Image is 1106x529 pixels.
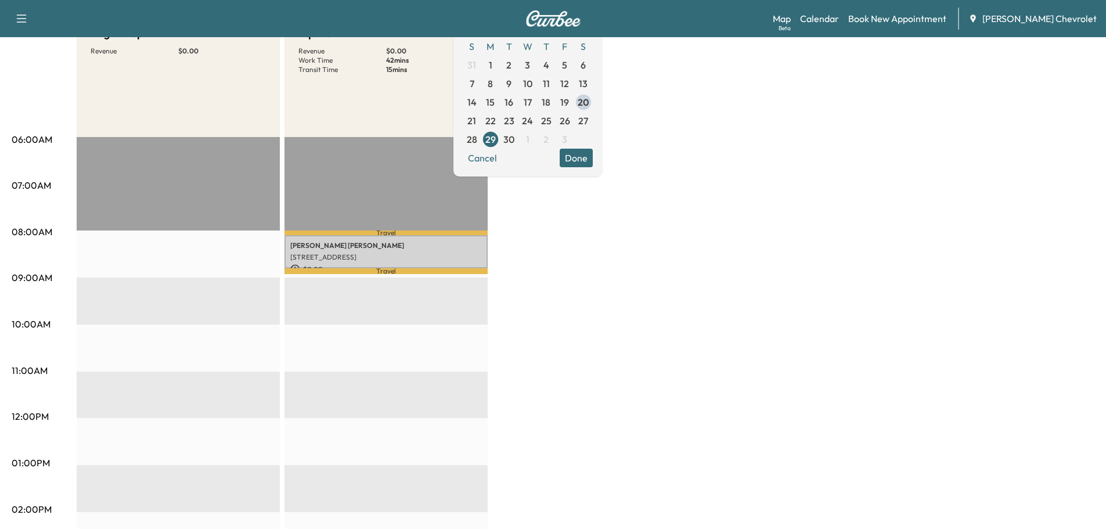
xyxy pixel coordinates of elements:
[298,46,386,56] p: Revenue
[500,37,518,56] span: T
[541,114,552,128] span: 25
[481,37,500,56] span: M
[779,24,791,33] div: Beta
[12,271,52,285] p: 09:00AM
[543,132,549,146] span: 2
[556,37,574,56] span: F
[298,56,386,65] p: Work Time
[518,37,537,56] span: W
[467,114,476,128] span: 21
[562,58,567,72] span: 5
[524,95,532,109] span: 17
[560,149,593,167] button: Done
[489,58,492,72] span: 1
[290,241,482,250] p: [PERSON_NAME] [PERSON_NAME]
[386,56,474,65] p: 42 mins
[526,132,529,146] span: 1
[543,77,550,91] span: 11
[12,178,51,192] p: 07:00AM
[290,253,482,262] p: [STREET_ADDRESS]
[523,77,532,91] span: 10
[504,114,514,128] span: 23
[562,132,567,146] span: 3
[12,364,48,377] p: 11:00AM
[982,12,1097,26] span: [PERSON_NAME] Chevrolet
[284,231,488,235] p: Travel
[578,95,589,109] span: 20
[578,114,588,128] span: 27
[12,132,52,146] p: 06:00AM
[470,77,474,91] span: 7
[488,77,493,91] span: 8
[560,77,569,91] span: 12
[505,95,513,109] span: 16
[506,77,511,91] span: 9
[579,77,588,91] span: 13
[463,149,502,167] button: Cancel
[12,456,50,470] p: 01:00PM
[298,65,386,74] p: Transit Time
[12,225,52,239] p: 08:00AM
[12,409,49,423] p: 12:00PM
[486,95,495,109] span: 15
[386,46,474,56] p: $ 0.00
[800,12,839,26] a: Calendar
[522,114,533,128] span: 24
[290,264,482,275] p: $ 0.00
[386,65,474,74] p: 15 mins
[467,132,477,146] span: 28
[525,10,581,27] img: Curbee Logo
[506,58,511,72] span: 2
[12,317,51,331] p: 10:00AM
[91,46,178,56] p: Revenue
[581,58,586,72] span: 6
[574,37,593,56] span: S
[12,502,52,516] p: 02:00PM
[467,95,477,109] span: 14
[542,95,550,109] span: 18
[178,46,266,56] p: $ 0.00
[525,58,530,72] span: 3
[485,132,496,146] span: 29
[284,268,488,275] p: Travel
[463,37,481,56] span: S
[560,95,569,109] span: 19
[467,58,476,72] span: 31
[485,114,496,128] span: 22
[537,37,556,56] span: T
[773,12,791,26] a: MapBeta
[848,12,946,26] a: Book New Appointment
[503,132,514,146] span: 30
[543,58,549,72] span: 4
[560,114,570,128] span: 26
